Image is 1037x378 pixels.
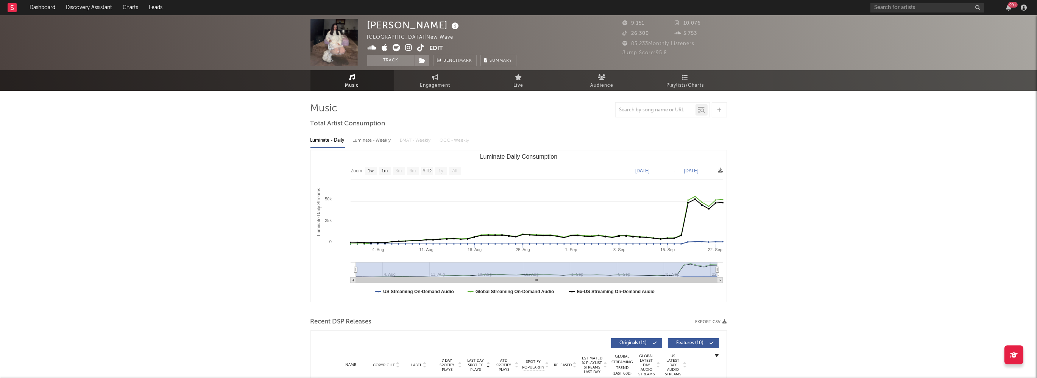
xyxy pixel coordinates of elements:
[695,320,727,324] button: Export CSV
[623,31,649,36] span: 26,300
[351,169,362,174] text: Zoom
[668,338,719,348] button: Features(10)
[522,359,544,370] span: Spotify Popularity
[616,341,651,345] span: Originals ( 11 )
[1008,2,1018,8] div: 99 +
[437,358,457,372] span: 7 Day Spotify Plays
[684,168,699,173] text: [DATE]
[433,55,477,66] a: Benchmark
[673,341,708,345] span: Features ( 10 )
[638,354,656,376] span: Global Latest Day Audio Streams
[671,168,676,173] text: →
[613,247,625,252] text: 8. Sep
[368,169,374,174] text: 1w
[420,81,451,90] span: Engagement
[310,119,385,128] span: Total Artist Consumption
[311,150,727,302] svg: Luminate Daily Consumption
[409,169,416,174] text: 6m
[611,338,662,348] button: Originals(11)
[494,358,514,372] span: ATD Spotify Plays
[480,55,516,66] button: Summary
[582,356,603,374] span: Estimated % Playlist Streams Last Day
[480,153,557,160] text: Luminate Daily Consumption
[554,363,572,367] span: Released
[565,247,577,252] text: 1. Sep
[870,3,984,12] input: Search for artists
[708,247,722,252] text: 22. Sep
[577,289,655,294] text: Ex-US Streaming On-Demand Audio
[444,56,472,66] span: Benchmark
[353,134,393,147] div: Luminate - Weekly
[666,81,704,90] span: Playlists/Charts
[664,354,682,376] span: US Latest Day Audio Streams
[475,289,554,294] text: Global Streaming On-Demand Audio
[466,358,486,372] span: Last Day Spotify Plays
[310,70,394,91] a: Music
[452,169,457,174] text: All
[430,44,443,53] button: Edit
[316,188,321,236] text: Luminate Daily Streams
[616,107,695,113] input: Search by song name or URL
[468,247,482,252] text: 18. Aug
[329,239,331,244] text: 0
[516,247,530,252] text: 25. Aug
[411,363,422,367] span: Label
[644,70,727,91] a: Playlists/Charts
[660,247,675,252] text: 15. Sep
[675,21,701,26] span: 10,076
[394,70,477,91] a: Engagement
[367,33,462,42] div: [GEOGRAPHIC_DATA] | New Wave
[367,55,415,66] button: Track
[477,70,560,91] a: Live
[635,168,650,173] text: [DATE]
[490,59,512,63] span: Summary
[419,247,433,252] text: 11. Aug
[514,81,524,90] span: Live
[623,21,645,26] span: 9,151
[367,19,461,31] div: [PERSON_NAME]
[712,272,720,276] text: 22…
[325,197,332,201] text: 50k
[623,41,695,46] span: 85,233 Monthly Listeners
[310,317,372,326] span: Recent DSP Releases
[1006,5,1011,11] button: 99+
[310,134,345,147] div: Luminate - Daily
[438,169,443,174] text: 1y
[383,289,454,294] text: US Streaming On-Demand Audio
[590,81,613,90] span: Audience
[560,70,644,91] a: Audience
[395,169,402,174] text: 3m
[372,247,384,252] text: 4. Aug
[373,363,395,367] span: Copyright
[345,81,359,90] span: Music
[611,354,634,376] div: Global Streaming Trend (Last 60D)
[623,50,667,55] span: Jump Score: 95.8
[675,31,697,36] span: 5,753
[422,169,431,174] text: YTD
[334,362,368,368] div: Name
[381,169,388,174] text: 1m
[325,218,332,223] text: 25k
